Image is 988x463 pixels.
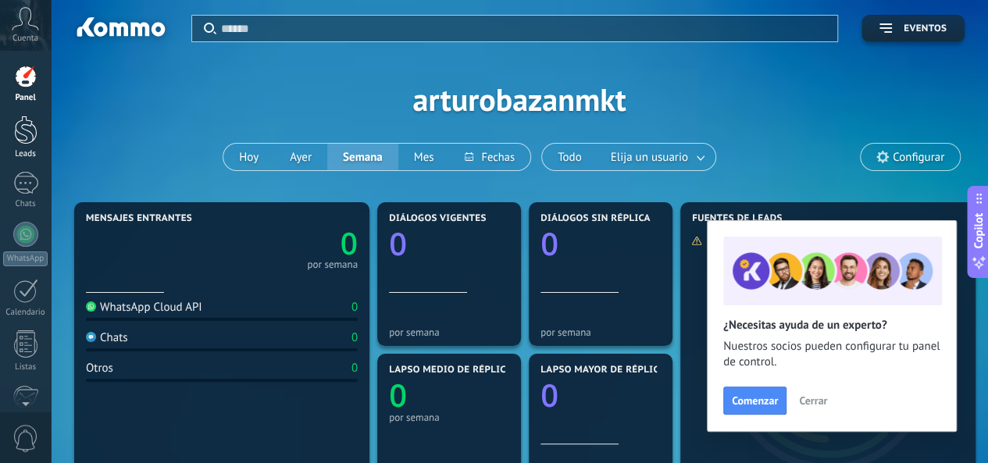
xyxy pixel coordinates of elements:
button: Comenzar [723,386,786,415]
div: Chats [86,330,128,345]
span: Comenzar [732,395,778,406]
img: WhatsApp Cloud API [86,301,96,312]
span: Configurar [893,151,944,164]
div: Panel [3,93,48,103]
button: Eventos [861,15,965,42]
div: WhatsApp Cloud API [86,300,202,315]
button: Hoy [223,144,274,170]
div: por semana [540,326,661,338]
h2: ¿Necesitas ayuda de un experto? [723,318,940,333]
text: 0 [540,222,558,265]
span: Mensajes entrantes [86,213,192,224]
div: 0 [351,361,358,376]
button: Fechas [449,144,530,170]
a: 0 [222,223,358,264]
div: Otros [86,361,113,376]
span: Cerrar [799,395,827,406]
span: Nuestros socios pueden configurar tu panel de control. [723,339,940,370]
span: Lapso mayor de réplica [540,365,665,376]
div: 0 [351,330,358,345]
div: 0 [351,300,358,315]
span: Lapso medio de réplica [389,365,512,376]
text: 0 [341,223,358,264]
span: Copilot [971,212,986,248]
div: Leads [3,149,48,159]
span: Fuentes de leads [692,213,783,224]
button: Semana [327,144,398,170]
span: Diálogos sin réplica [540,213,651,224]
span: Eventos [904,23,947,34]
button: Todo [542,144,597,170]
div: Chats [3,199,48,209]
button: Mes [398,144,450,170]
div: Calendario [3,308,48,318]
div: por semana [389,411,509,423]
span: Diálogos vigentes [389,213,487,224]
text: 0 [389,373,407,416]
img: Chats [86,332,96,342]
button: Cerrar [792,389,834,412]
span: Cuenta [12,34,38,44]
div: por semana [307,261,358,269]
div: Listas [3,362,48,372]
button: Ayer [274,144,327,170]
text: 0 [540,373,558,416]
button: Elija un usuario [597,144,715,170]
div: WhatsApp [3,251,48,266]
text: 0 [389,222,407,265]
div: por semana [389,326,509,338]
div: No hay suficientes datos para mostrar [691,234,881,248]
span: Elija un usuario [608,147,691,168]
